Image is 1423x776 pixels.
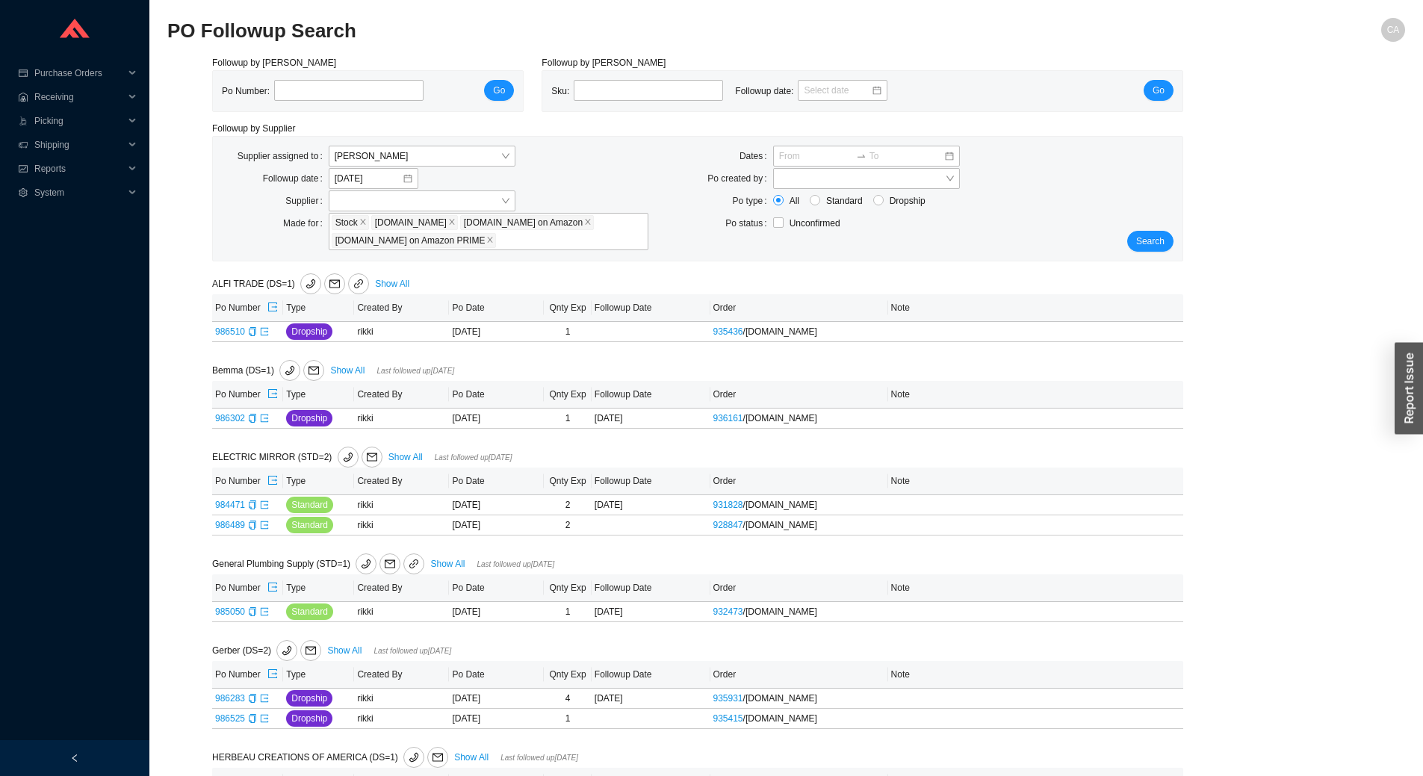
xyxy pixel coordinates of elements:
[592,294,710,322] th: Followup Date
[403,747,424,768] button: phone
[710,574,888,602] th: Order
[544,709,591,729] td: 1
[263,168,329,189] label: Followup date:
[215,713,245,724] a: 986525
[493,83,505,98] span: Go
[592,574,710,602] th: Followup Date
[725,213,772,234] label: Po status:
[283,381,354,409] th: Type
[212,365,327,376] span: Bemma (DS=1)
[286,410,332,426] button: Dropship
[379,553,400,574] button: mail
[18,188,28,197] span: setting
[454,752,489,763] a: Show All
[856,151,866,161] span: to
[260,694,269,703] span: export
[595,604,707,619] div: [DATE]
[353,279,364,291] span: link
[544,495,591,515] td: 2
[215,500,245,510] a: 984471
[460,215,594,230] span: QualityBath.com on Amazon
[1127,231,1174,252] button: Search
[362,447,382,468] button: mail
[267,475,278,487] span: export
[449,689,544,709] td: [DATE]
[449,515,544,536] td: [DATE]
[34,109,124,133] span: Picking
[18,69,28,78] span: credit-card
[279,360,300,381] button: phone
[167,18,1096,44] h2: PO Followup Search
[888,294,1183,322] th: Note
[212,123,295,134] span: Followup by Supplier
[354,515,449,536] td: rikki
[215,606,245,617] a: 985050
[710,468,888,495] th: Order
[248,324,257,339] div: Copy
[354,322,449,342] td: rikki
[820,193,869,208] span: Standard
[260,713,269,724] a: export
[286,497,333,513] button: Standard
[248,327,257,336] span: copy
[248,497,257,512] div: Copy
[34,85,124,109] span: Receiving
[449,381,544,409] th: Po Date
[335,146,509,166] span: Chaya Amsel
[380,559,400,569] span: mail
[212,452,385,462] span: ELECTRIC MIRROR (STD=2)
[888,661,1183,689] th: Note
[260,327,269,336] span: export
[330,365,365,376] a: Show All
[713,713,743,724] a: 935415
[592,381,710,409] th: Followup Date
[710,602,888,622] td: / [DOMAIN_NAME]
[544,661,591,689] th: Qnty Exp
[354,661,449,689] th: Created By
[713,520,743,530] a: 928847
[1153,83,1165,98] span: Go
[354,689,449,709] td: rikki
[212,574,283,602] th: Po Number
[1387,18,1400,42] span: CA
[283,294,354,322] th: Type
[34,133,124,157] span: Shipping
[354,409,449,429] td: rikki
[212,661,283,689] th: Po Number
[260,607,269,616] span: export
[335,216,358,229] span: Stock
[484,80,514,101] button: Go
[325,279,344,289] span: mail
[286,690,332,707] button: Dropship
[354,468,449,495] th: Created By
[544,689,591,709] td: 4
[373,647,451,655] span: Last followed up [DATE]
[248,414,257,423] span: copy
[212,468,283,495] th: Po Number
[354,294,449,322] th: Created By
[248,714,257,723] span: copy
[354,381,449,409] th: Created By
[301,279,320,289] span: phone
[884,193,931,208] span: Dropship
[304,365,323,376] span: mail
[595,411,707,426] div: [DATE]
[403,553,424,574] a: link
[300,273,321,294] button: phone
[486,236,494,245] span: close
[354,602,449,622] td: rikki
[212,381,283,409] th: Po Number
[248,518,257,533] div: Copy
[584,218,592,227] span: close
[710,409,888,429] td: / [DOMAIN_NAME]
[260,500,269,509] span: export
[710,381,888,409] th: Order
[544,381,591,409] th: Qnty Exp
[301,645,320,656] span: mail
[248,411,257,426] div: Copy
[267,388,278,400] span: export
[354,709,449,729] td: rikki
[710,294,888,322] th: Order
[248,607,257,616] span: copy
[713,500,743,510] a: 931828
